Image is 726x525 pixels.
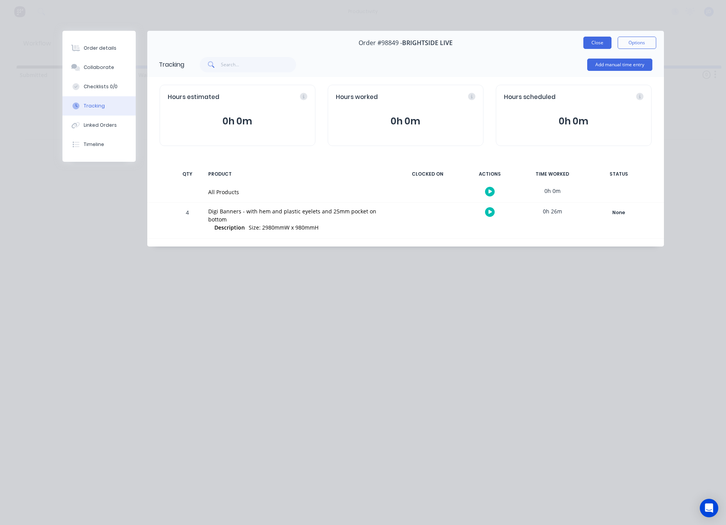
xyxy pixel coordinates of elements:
[168,93,219,102] span: Hours estimated
[159,60,184,69] div: Tracking
[587,59,652,71] button: Add manual time entry
[84,64,114,71] div: Collaborate
[249,224,318,231] span: Size: 2980mmW x 980mmH
[62,39,136,58] button: Order details
[591,208,647,218] div: None
[359,39,402,47] span: Order #98849 -
[524,182,581,200] div: 0h 0m
[336,93,378,102] span: Hours worked
[62,58,136,77] button: Collaborate
[583,37,611,49] button: Close
[524,203,581,220] div: 0h 26m
[204,166,394,182] div: PRODUCT
[402,39,453,47] span: BRIGHTSIDE LIVE
[504,93,556,102] span: Hours scheduled
[399,166,456,182] div: CLOCKED ON
[168,114,307,129] button: 0h 0m
[84,102,105,109] div: Tracking
[524,166,581,182] div: TIME WORKED
[504,114,643,129] button: 0h 0m
[62,77,136,96] button: Checklists 0/0
[221,57,296,72] input: Search...
[618,37,656,49] button: Options
[62,96,136,116] button: Tracking
[461,166,519,182] div: ACTIONS
[62,116,136,135] button: Linked Orders
[84,141,104,148] div: Timeline
[62,135,136,154] button: Timeline
[336,114,475,129] button: 0h 0m
[591,207,647,218] button: None
[208,207,389,223] div: Digi Banners - with hem and plastic eyelets and 25mm pocket on bottom
[176,204,199,238] div: 4
[176,166,199,182] div: QTY
[586,166,652,182] div: STATUS
[214,223,245,231] span: Description
[700,499,718,517] div: Open Intercom Messenger
[84,122,117,129] div: Linked Orders
[84,83,118,90] div: Checklists 0/0
[84,45,116,52] div: Order details
[208,188,389,196] div: All Products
